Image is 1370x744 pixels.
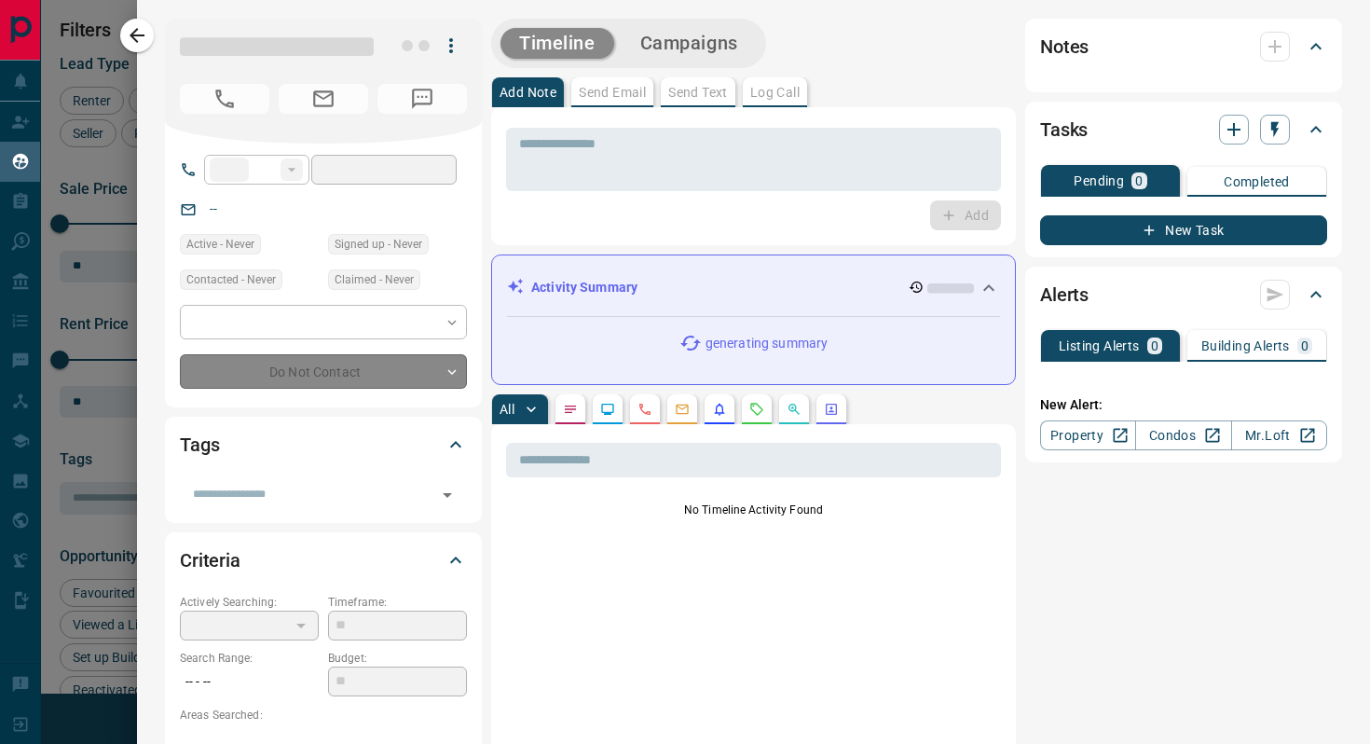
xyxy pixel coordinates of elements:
[1231,420,1327,450] a: Mr.Loft
[180,538,467,583] div: Criteria
[328,650,467,667] p: Budget:
[180,594,319,611] p: Actively Searching:
[180,84,269,114] span: No Number
[180,354,467,389] div: Do Not Contact
[1135,420,1231,450] a: Condos
[210,201,217,216] a: --
[824,402,839,417] svg: Agent Actions
[637,402,652,417] svg: Calls
[500,28,614,59] button: Timeline
[377,84,467,114] span: No Number
[1074,174,1124,187] p: Pending
[180,430,219,460] h2: Tags
[335,235,422,254] span: Signed up - Never
[1040,107,1327,152] div: Tasks
[180,707,467,723] p: Areas Searched:
[506,502,1001,518] p: No Timeline Activity Found
[622,28,757,59] button: Campaigns
[500,403,514,416] p: All
[500,86,556,99] p: Add Note
[1040,115,1088,145] h2: Tasks
[279,84,368,114] span: No Email
[1135,174,1143,187] p: 0
[180,667,319,697] p: -- - --
[186,270,276,289] span: Contacted - Never
[1224,175,1290,188] p: Completed
[1040,395,1327,415] p: New Alert:
[180,650,319,667] p: Search Range:
[328,594,467,611] p: Timeframe:
[180,545,240,575] h2: Criteria
[1040,280,1089,310] h2: Alerts
[787,402,801,417] svg: Opportunities
[1201,339,1290,352] p: Building Alerts
[1040,420,1136,450] a: Property
[675,402,690,417] svg: Emails
[706,334,828,353] p: generating summary
[1151,339,1158,352] p: 0
[434,482,460,508] button: Open
[1040,24,1327,69] div: Notes
[1040,272,1327,317] div: Alerts
[335,270,414,289] span: Claimed - Never
[563,402,578,417] svg: Notes
[507,270,1000,305] div: Activity Summary
[1040,32,1089,62] h2: Notes
[180,422,467,467] div: Tags
[1040,215,1327,245] button: New Task
[1301,339,1308,352] p: 0
[1059,339,1140,352] p: Listing Alerts
[531,278,637,297] p: Activity Summary
[712,402,727,417] svg: Listing Alerts
[749,402,764,417] svg: Requests
[186,235,254,254] span: Active - Never
[600,402,615,417] svg: Lead Browsing Activity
